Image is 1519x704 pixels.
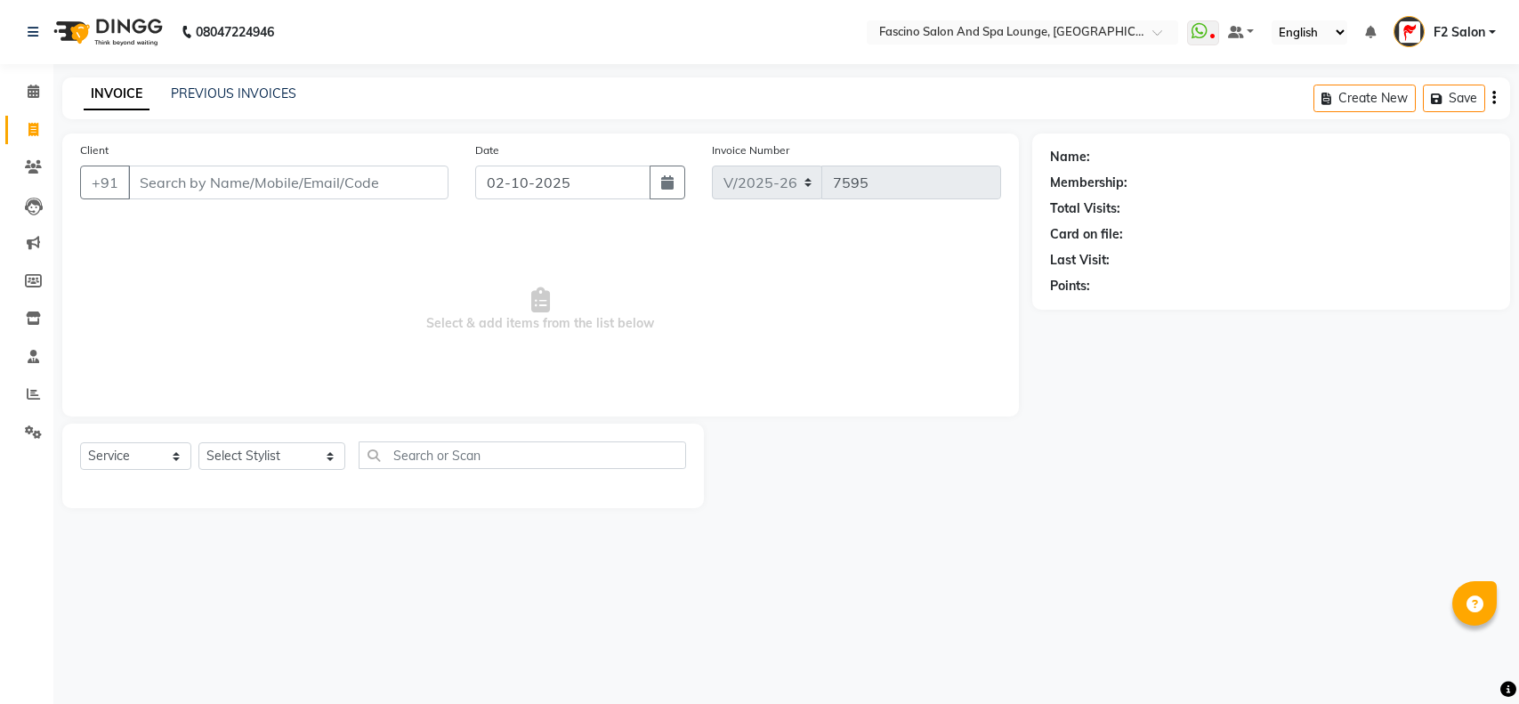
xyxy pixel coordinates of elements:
[1394,16,1425,47] img: F2 Salon
[359,441,686,469] input: Search or Scan
[712,142,789,158] label: Invoice Number
[1050,225,1123,244] div: Card on file:
[171,85,296,101] a: PREVIOUS INVOICES
[196,7,274,57] b: 08047224946
[475,142,499,158] label: Date
[1434,23,1485,42] span: F2 Salon
[80,142,109,158] label: Client
[45,7,167,57] img: logo
[128,166,448,199] input: Search by Name/Mobile/Email/Code
[84,78,149,110] a: INVOICE
[1050,251,1110,270] div: Last Visit:
[80,221,1001,399] span: Select & add items from the list below
[1423,85,1485,112] button: Save
[1050,148,1090,166] div: Name:
[1050,174,1127,192] div: Membership:
[1444,633,1501,686] iframe: chat widget
[80,166,130,199] button: +91
[1313,85,1416,112] button: Create New
[1050,277,1090,295] div: Points:
[1050,199,1120,218] div: Total Visits:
